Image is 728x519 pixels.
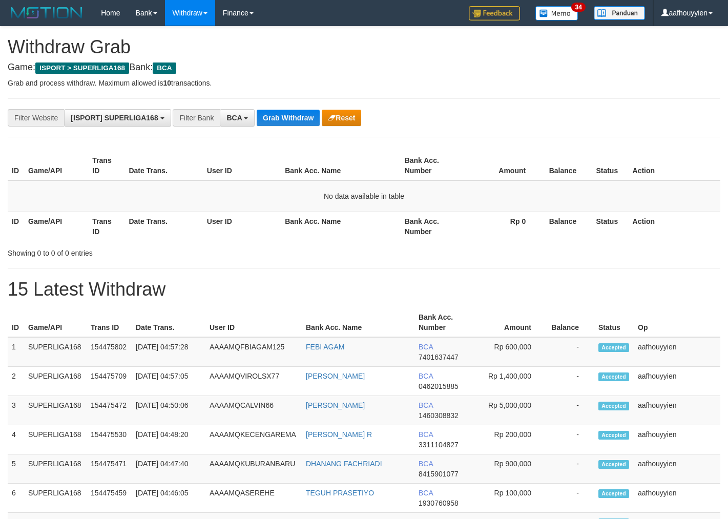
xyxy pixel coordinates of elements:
[414,308,475,337] th: Bank Acc. Number
[547,308,594,337] th: Balance
[87,396,132,425] td: 154475472
[634,308,720,337] th: Op
[541,212,592,241] th: Balance
[205,396,302,425] td: AAAAMQCALVIN66
[8,109,64,127] div: Filter Website
[8,212,24,241] th: ID
[419,372,433,380] span: BCA
[547,484,594,513] td: -
[594,6,645,20] img: panduan.png
[306,372,365,380] a: [PERSON_NAME]
[87,337,132,367] td: 154475802
[24,308,87,337] th: Game/API
[592,151,628,180] th: Status
[132,454,205,484] td: [DATE] 04:47:40
[547,425,594,454] td: -
[629,151,720,180] th: Action
[24,396,87,425] td: SUPERLIGA168
[87,454,132,484] td: 154475471
[71,114,158,122] span: [ISPORT] SUPERLIGA168
[419,382,459,390] span: Copy 0462015885 to clipboard
[475,454,547,484] td: Rp 900,000
[257,110,320,126] button: Grab Withdraw
[598,460,629,469] span: Accepted
[419,343,433,351] span: BCA
[419,470,459,478] span: Copy 8415901077 to clipboard
[634,337,720,367] td: aafhouyyien
[547,396,594,425] td: -
[64,109,171,127] button: [ISPORT] SUPERLIGA168
[535,6,578,20] img: Button%20Memo.svg
[306,343,344,351] a: FEBI AGAM
[598,402,629,410] span: Accepted
[8,78,720,88] p: Grab and process withdraw. Maximum allowed is transactions.
[547,454,594,484] td: -
[205,425,302,454] td: AAAAMQKECENGAREMA
[419,460,433,468] span: BCA
[87,367,132,396] td: 154475709
[306,489,374,497] a: TEGUH PRASETIYO
[401,212,465,241] th: Bank Acc. Number
[87,308,132,337] th: Trans ID
[163,79,171,87] strong: 10
[475,396,547,425] td: Rp 5,000,000
[205,308,302,337] th: User ID
[419,430,433,439] span: BCA
[132,308,205,337] th: Date Trans.
[401,151,465,180] th: Bank Acc. Number
[8,151,24,180] th: ID
[8,396,24,425] td: 3
[8,5,86,20] img: MOTION_logo.png
[8,308,24,337] th: ID
[634,425,720,454] td: aafhouyyien
[419,353,459,361] span: Copy 7401637447 to clipboard
[8,279,720,300] h1: 15 Latest Withdraw
[205,484,302,513] td: AAAAMQASEREHE
[547,337,594,367] td: -
[8,180,720,212] td: No data available in table
[24,212,88,241] th: Game/API
[153,63,176,74] span: BCA
[629,212,720,241] th: Action
[475,425,547,454] td: Rp 200,000
[88,212,124,241] th: Trans ID
[306,401,365,409] a: [PERSON_NAME]
[8,37,720,57] h1: Withdraw Grab
[281,151,401,180] th: Bank Acc. Name
[475,337,547,367] td: Rp 600,000
[24,367,87,396] td: SUPERLIGA168
[634,484,720,513] td: aafhouyyien
[8,454,24,484] td: 5
[24,337,87,367] td: SUPERLIGA168
[132,367,205,396] td: [DATE] 04:57:05
[465,212,541,241] th: Rp 0
[469,6,520,20] img: Feedback.jpg
[205,337,302,367] td: AAAAMQFBIAGAM125
[132,337,205,367] td: [DATE] 04:57:28
[203,212,281,241] th: User ID
[598,372,629,381] span: Accepted
[88,151,124,180] th: Trans ID
[8,484,24,513] td: 6
[322,110,361,126] button: Reset
[203,151,281,180] th: User ID
[419,489,433,497] span: BCA
[205,454,302,484] td: AAAAMQKUBURANBARU
[598,343,629,352] span: Accepted
[598,489,629,498] span: Accepted
[306,430,372,439] a: [PERSON_NAME] R
[24,484,87,513] td: SUPERLIGA168
[594,308,634,337] th: Status
[419,411,459,420] span: Copy 1460308832 to clipboard
[87,425,132,454] td: 154475530
[475,308,547,337] th: Amount
[419,499,459,507] span: Copy 1930760958 to clipboard
[281,212,401,241] th: Bank Acc. Name
[634,396,720,425] td: aafhouyyien
[87,484,132,513] td: 154475459
[8,425,24,454] td: 4
[132,396,205,425] td: [DATE] 04:50:06
[419,401,433,409] span: BCA
[35,63,129,74] span: ISPORT > SUPERLIGA168
[8,337,24,367] td: 1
